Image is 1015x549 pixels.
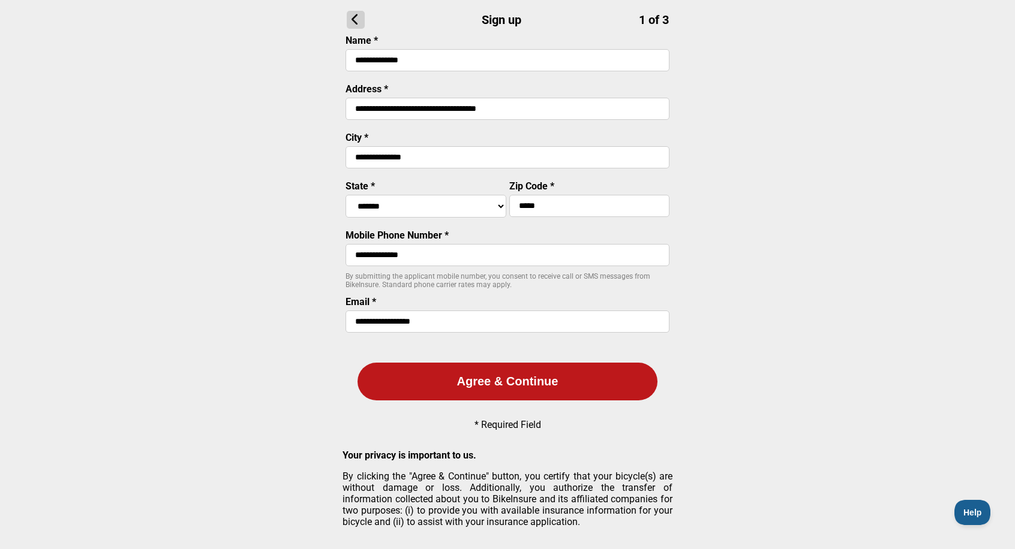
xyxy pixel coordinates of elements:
label: Email * [346,296,376,307]
button: Agree & Continue [358,363,657,400]
iframe: Toggle Customer Support [954,500,991,525]
h1: Sign up [347,11,669,29]
label: City * [346,132,368,143]
label: Address * [346,83,388,95]
label: Zip Code * [509,180,554,192]
span: 1 of 3 [639,13,669,27]
label: Mobile Phone Number * [346,230,449,241]
strong: Your privacy is important to us. [343,450,476,461]
p: By clicking the "Agree & Continue" button, you certify that your bicycle(s) are without damage or... [343,470,672,527]
p: * Required Field [475,419,541,430]
label: Name * [346,35,378,46]
label: State * [346,180,375,192]
p: By submitting the applicant mobile number, you consent to receive call or SMS messages from BikeI... [346,272,669,289]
